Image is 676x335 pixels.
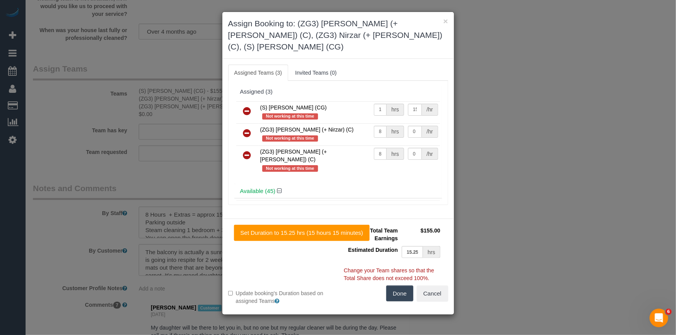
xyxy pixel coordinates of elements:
button: × [443,17,448,25]
button: Done [386,285,413,302]
button: Cancel [417,285,448,302]
span: Not working at this time [262,113,318,120]
div: Assigned (3) [240,89,436,95]
span: (ZG3) [PERSON_NAME] (+ Nirzar) (C) [260,126,354,133]
div: hrs [387,148,404,160]
h4: Available (45) [240,188,436,195]
a: Invited Teams (0) [289,65,343,81]
h3: Assign Booking to: (ZG3) [PERSON_NAME] (+ [PERSON_NAME]) (C), (ZG3) Nirzar (+ [PERSON_NAME]) (C),... [228,18,448,53]
a: Assigned Teams (3) [228,65,288,81]
input: Update booking's Duration based on assigned Teams [228,291,233,296]
span: Not working at this time [262,165,318,171]
div: /hr [422,148,438,160]
span: (S) [PERSON_NAME] (CG) [260,104,327,111]
div: hrs [387,104,404,116]
label: Update booking's Duration based on assigned Teams [228,289,332,305]
span: (ZG3) [PERSON_NAME] (+ [PERSON_NAME]) (C) [260,149,327,162]
td: $155.00 [400,225,442,244]
span: Estimated Duration [348,247,398,253]
button: Set Duration to 15.25 hrs (15 hours 15 minutes) [234,225,370,241]
iframe: Intercom live chat [650,309,668,327]
div: hrs [387,126,404,138]
div: hrs [423,246,440,258]
div: /hr [422,126,438,138]
td: Total Team Earnings [344,225,400,244]
span: 6 [666,309,672,315]
div: /hr [422,104,438,116]
span: Not working at this time [262,135,318,142]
